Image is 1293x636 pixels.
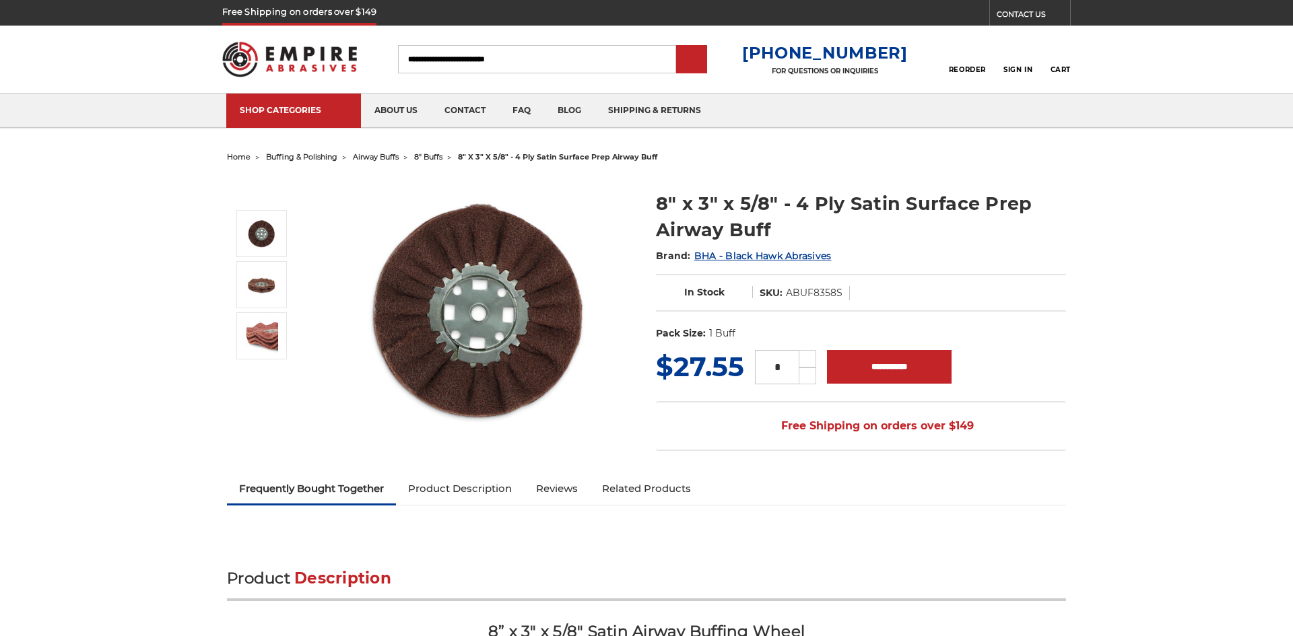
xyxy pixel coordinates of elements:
[749,413,974,439] span: Free Shipping on orders over $149
[458,152,657,162] span: 8" x 3" x 5/8" - 4 ply satin surface prep airway buff
[656,190,1066,243] h1: 8" x 3" x 5/8" - 4 Ply Satin Surface Prep Airway Buff
[343,176,612,446] img: 8 inch satin surface prep airway buff
[524,474,590,503] a: Reviews
[949,65,986,74] span: Reorder
[266,152,337,162] a: buffing & polishing
[742,67,908,75] p: FOR QUESTIONS OR INQUIRIES
[694,250,832,262] a: BHA - Black Hawk Abrasives
[656,326,706,341] dt: Pack Size:
[244,268,278,302] img: 8 x 3 x 5/8 airway buff satin finish
[353,152,399,162] a: airway buffs
[684,286,725,298] span: In Stock
[1051,44,1071,74] a: Cart
[222,33,357,85] img: Empire Abrasives
[742,43,908,63] a: [PHONE_NUMBER]
[1003,65,1032,74] span: Sign In
[786,286,842,300] dd: ABUF8358S
[294,569,391,588] span: Description
[656,250,691,262] span: Brand:
[244,217,278,250] img: 8 inch satin surface prep airway buff
[227,474,396,503] a: Frequently Bought Together
[544,94,595,128] a: blog
[414,152,442,162] a: 8" buffs
[997,7,1070,26] a: CONTACT US
[361,94,431,128] a: about us
[227,569,290,588] span: Product
[396,474,524,503] a: Product Description
[431,94,499,128] a: contact
[595,94,715,128] a: shipping & returns
[244,319,278,353] img: 8" x 3" x 5/8" - 4 Ply Satin Surface Prep Airway Buff
[656,350,744,383] span: $27.55
[760,286,783,300] dt: SKU:
[240,105,347,115] div: SHOP CATEGORIES
[949,44,986,73] a: Reorder
[1051,65,1071,74] span: Cart
[227,152,251,162] a: home
[590,474,703,503] a: Related Products
[709,326,735,341] dd: 1 Buff
[499,94,544,128] a: faq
